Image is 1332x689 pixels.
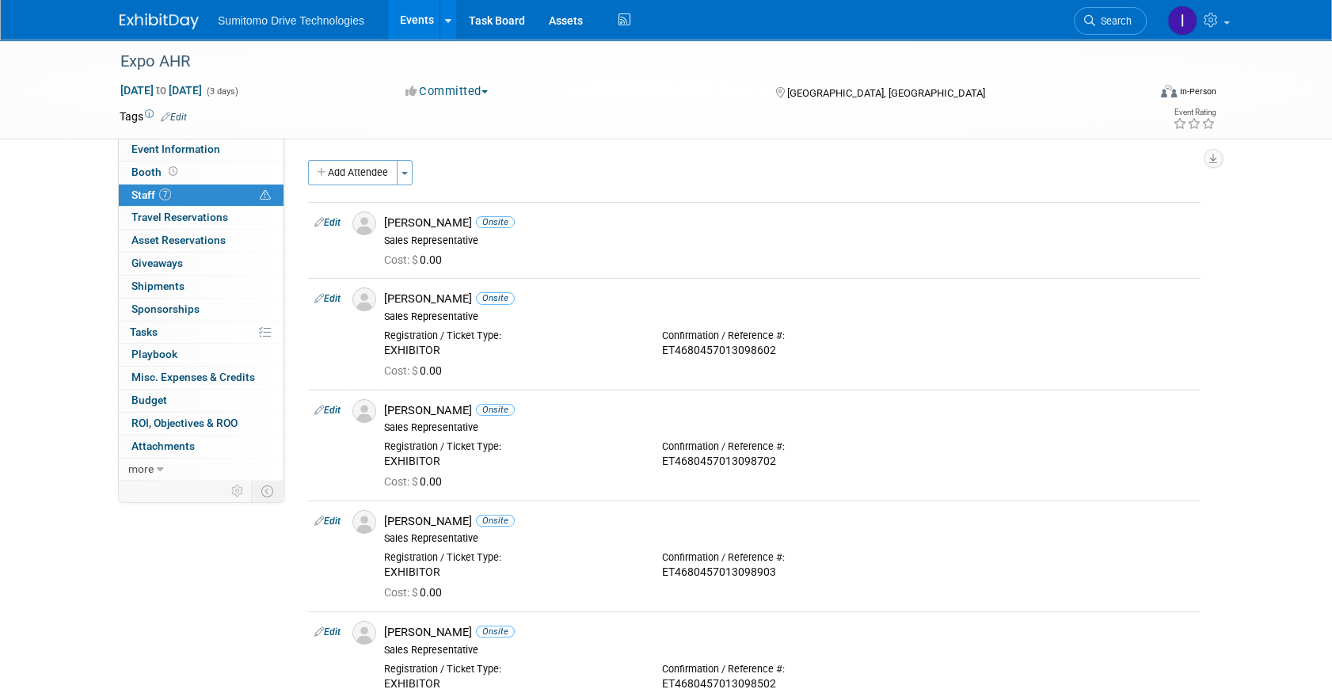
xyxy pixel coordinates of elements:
[1053,82,1216,106] div: Event Format
[384,565,638,580] div: EXHIBITOR
[119,185,284,207] a: Staff7
[384,364,448,377] span: 0.00
[384,475,420,488] span: Cost: $
[476,404,515,416] span: Onsite
[476,292,515,304] span: Onsite
[384,644,1194,657] div: Sales Representative
[384,253,448,266] span: 0.00
[314,293,341,304] a: Edit
[384,364,420,377] span: Cost: $
[224,481,252,501] td: Personalize Event Tab Strip
[119,459,284,481] a: more
[131,417,238,429] span: ROI, Objectives & ROO
[1074,7,1147,35] a: Search
[131,440,195,452] span: Attachments
[131,234,226,246] span: Asset Reservations
[662,455,916,469] div: ET4680457013098702
[662,663,916,676] div: Confirmation / Reference #:
[119,139,284,161] a: Event Information
[384,329,638,342] div: Registration / Ticket Type:
[161,112,187,123] a: Edit
[115,48,1123,76] div: Expo AHR
[205,86,238,97] span: (3 days)
[119,207,284,229] a: Travel Reservations
[131,303,200,315] span: Sponsorships
[314,217,341,228] a: Edit
[120,13,199,29] img: ExhibitDay
[384,421,1194,434] div: Sales Representative
[119,230,284,252] a: Asset Reservations
[119,390,284,412] a: Budget
[384,551,638,564] div: Registration / Ticket Type:
[119,162,284,184] a: Booth
[384,586,448,599] span: 0.00
[384,663,638,676] div: Registration / Ticket Type:
[384,234,1194,247] div: Sales Representative
[119,436,284,458] a: Attachments
[400,83,494,100] button: Committed
[131,257,183,269] span: Giveaways
[314,516,341,527] a: Edit
[384,215,1194,230] div: [PERSON_NAME]
[352,621,376,645] img: Associate-Profile-5.png
[662,565,916,580] div: ET4680457013098903
[131,143,220,155] span: Event Information
[314,405,341,416] a: Edit
[384,344,638,358] div: EXHIBITOR
[476,216,515,228] span: Onsite
[384,310,1194,323] div: Sales Representative
[786,87,984,99] span: [GEOGRAPHIC_DATA], [GEOGRAPHIC_DATA]
[131,371,255,383] span: Misc. Expenses & Credits
[131,394,167,406] span: Budget
[384,403,1194,418] div: [PERSON_NAME]
[476,515,515,527] span: Onsite
[131,348,177,360] span: Playbook
[384,455,638,469] div: EXHIBITOR
[1167,6,1197,36] img: Iram Rincón
[662,440,916,453] div: Confirmation / Reference #:
[352,287,376,311] img: Associate-Profile-5.png
[476,626,515,638] span: Onsite
[384,625,1194,640] div: [PERSON_NAME]
[384,475,448,488] span: 0.00
[352,399,376,423] img: Associate-Profile-5.png
[119,322,284,344] a: Tasks
[119,276,284,298] a: Shipments
[131,188,171,201] span: Staff
[662,344,916,358] div: ET4680457013098602
[384,532,1194,545] div: Sales Representative
[119,413,284,435] a: ROI, Objectives & ROO
[131,280,185,292] span: Shipments
[159,188,171,200] span: 7
[120,108,187,124] td: Tags
[384,586,420,599] span: Cost: $
[662,329,916,342] div: Confirmation / Reference #:
[120,83,203,97] span: [DATE] [DATE]
[252,481,284,501] td: Toggle Event Tabs
[119,299,284,321] a: Sponsorships
[218,14,364,27] span: Sumitomo Drive Technologies
[1161,85,1177,97] img: Format-Inperson.png
[662,551,916,564] div: Confirmation / Reference #:
[1095,15,1132,27] span: Search
[352,211,376,235] img: Associate-Profile-5.png
[1173,108,1216,116] div: Event Rating
[166,166,181,177] span: Booth not reserved yet
[260,188,271,203] span: Potential Scheduling Conflict -- at least one attendee is tagged in another overlapping event.
[131,211,228,223] span: Travel Reservations
[352,510,376,534] img: Associate-Profile-5.png
[384,514,1194,529] div: [PERSON_NAME]
[119,344,284,366] a: Playbook
[384,291,1194,306] div: [PERSON_NAME]
[384,253,420,266] span: Cost: $
[384,440,638,453] div: Registration / Ticket Type:
[308,160,398,185] button: Add Attendee
[314,626,341,638] a: Edit
[154,84,169,97] span: to
[119,253,284,275] a: Giveaways
[128,463,154,475] span: more
[119,367,284,389] a: Misc. Expenses & Credits
[131,166,181,178] span: Booth
[130,325,158,338] span: Tasks
[1179,86,1216,97] div: In-Person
